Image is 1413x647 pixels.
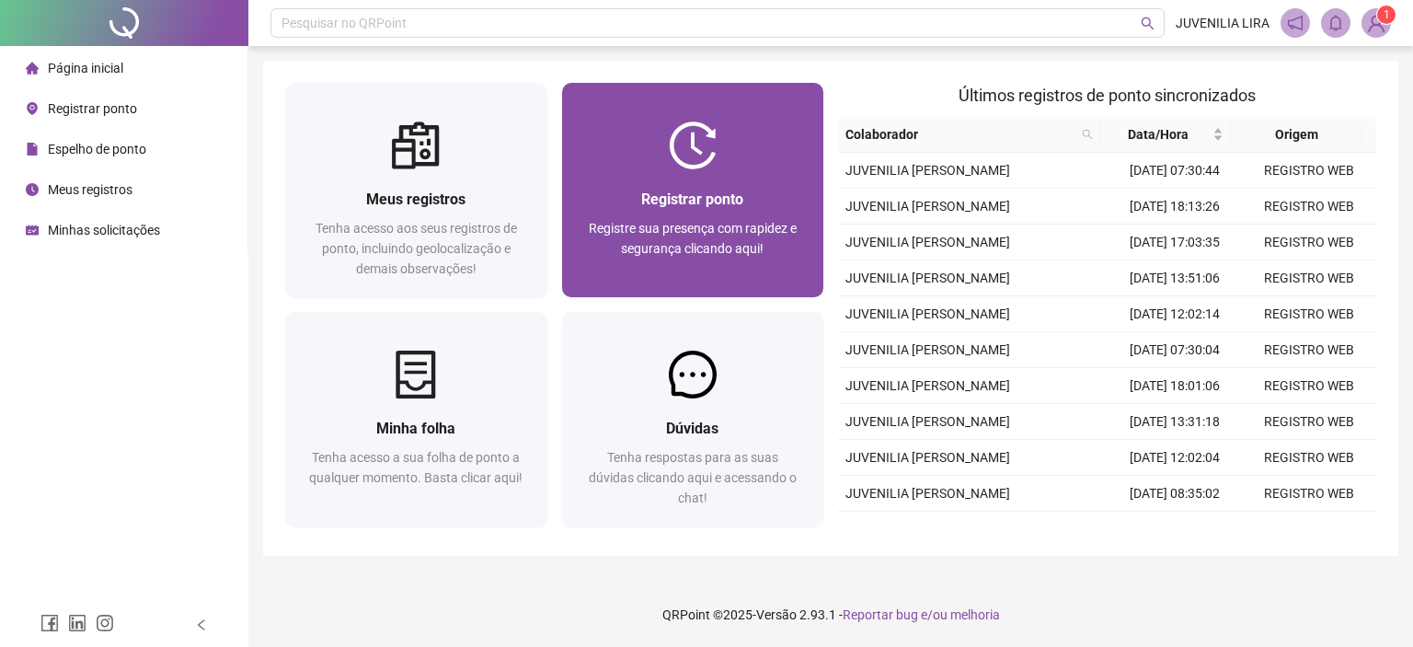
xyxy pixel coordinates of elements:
[1100,117,1231,153] th: Data/Hora
[248,583,1413,647] footer: QRPoint © 2025 - 2.93.1 -
[26,183,39,196] span: clock-circle
[1108,225,1242,260] td: [DATE] 17:03:35
[1231,117,1361,153] th: Origem
[666,420,718,437] span: Dúvidas
[959,86,1256,105] span: Últimos registros de ponto sincronizados
[845,306,1010,321] span: JUVENILIA [PERSON_NAME]
[845,486,1010,501] span: JUVENILIA [PERSON_NAME]
[1242,476,1376,512] td: REGISTRO WEB
[1108,404,1242,440] td: [DATE] 13:31:18
[1108,476,1242,512] td: [DATE] 08:35:02
[1108,296,1242,332] td: [DATE] 12:02:14
[1078,121,1097,148] span: search
[1242,512,1376,548] td: REGISTRO WEB
[309,450,523,485] span: Tenha acesso a sua folha de ponto a qualquer momento. Basta clicar aqui!
[316,221,517,276] span: Tenha acesso aos seus registros de ponto, incluindo geolocalização e demais observações!
[845,414,1010,429] span: JUVENILIA [PERSON_NAME]
[40,614,59,632] span: facebook
[26,224,39,237] span: schedule
[376,420,455,437] span: Minha folha
[845,378,1010,393] span: JUVENILIA [PERSON_NAME]
[1108,332,1242,368] td: [DATE] 07:30:04
[1242,440,1376,476] td: REGISTRO WEB
[48,101,137,116] span: Registrar ponto
[589,221,797,256] span: Registre sua presença com rapidez e segurança clicando aqui!
[1242,296,1376,332] td: REGISTRO WEB
[1242,225,1376,260] td: REGISTRO WEB
[1242,153,1376,189] td: REGISTRO WEB
[285,312,547,526] a: Minha folhaTenha acesso a sua folha de ponto a qualquer momento. Basta clicar aqui!
[756,607,797,622] span: Versão
[845,163,1010,178] span: JUVENILIA [PERSON_NAME]
[1377,6,1396,24] sup: Atualize o seu contato no menu Meus Dados
[562,83,824,297] a: Registrar pontoRegistre sua presença com rapidez e segurança clicando aqui!
[845,271,1010,285] span: JUVENILIA [PERSON_NAME]
[1108,189,1242,225] td: [DATE] 18:13:26
[845,342,1010,357] span: JUVENILIA [PERSON_NAME]
[1141,17,1155,30] span: search
[1242,404,1376,440] td: REGISTRO WEB
[26,62,39,75] span: home
[48,61,123,75] span: Página inicial
[1242,332,1376,368] td: REGISTRO WEB
[48,223,160,237] span: Minhas solicitações
[1362,9,1390,37] img: 63970
[1108,368,1242,404] td: [DATE] 18:01:06
[1384,8,1390,21] span: 1
[845,124,1074,144] span: Colaborador
[845,450,1010,465] span: JUVENILIA [PERSON_NAME]
[285,83,547,297] a: Meus registrosTenha acesso aos seus registros de ponto, incluindo geolocalização e demais observa...
[195,618,208,631] span: left
[1108,512,1242,548] td: [DATE] 18:00:07
[1108,440,1242,476] td: [DATE] 12:02:04
[48,142,146,156] span: Espelho de ponto
[366,191,465,208] span: Meus registros
[1108,153,1242,189] td: [DATE] 07:30:44
[1242,368,1376,404] td: REGISTRO WEB
[845,235,1010,249] span: JUVENILIA [PERSON_NAME]
[1242,260,1376,296] td: REGISTRO WEB
[1242,189,1376,225] td: REGISTRO WEB
[1082,129,1093,140] span: search
[1176,13,1269,33] span: JUVENILIA LIRA
[1108,260,1242,296] td: [DATE] 13:51:06
[96,614,114,632] span: instagram
[26,143,39,156] span: file
[562,312,824,526] a: DúvidasTenha respostas para as suas dúvidas clicando aqui e acessando o chat!
[1108,124,1209,144] span: Data/Hora
[26,102,39,115] span: environment
[589,450,797,505] span: Tenha respostas para as suas dúvidas clicando aqui e acessando o chat!
[48,182,132,197] span: Meus registros
[641,191,743,208] span: Registrar ponto
[1287,15,1304,31] span: notification
[68,614,86,632] span: linkedin
[843,607,1000,622] span: Reportar bug e/ou melhoria
[845,199,1010,214] span: JUVENILIA [PERSON_NAME]
[1327,15,1344,31] span: bell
